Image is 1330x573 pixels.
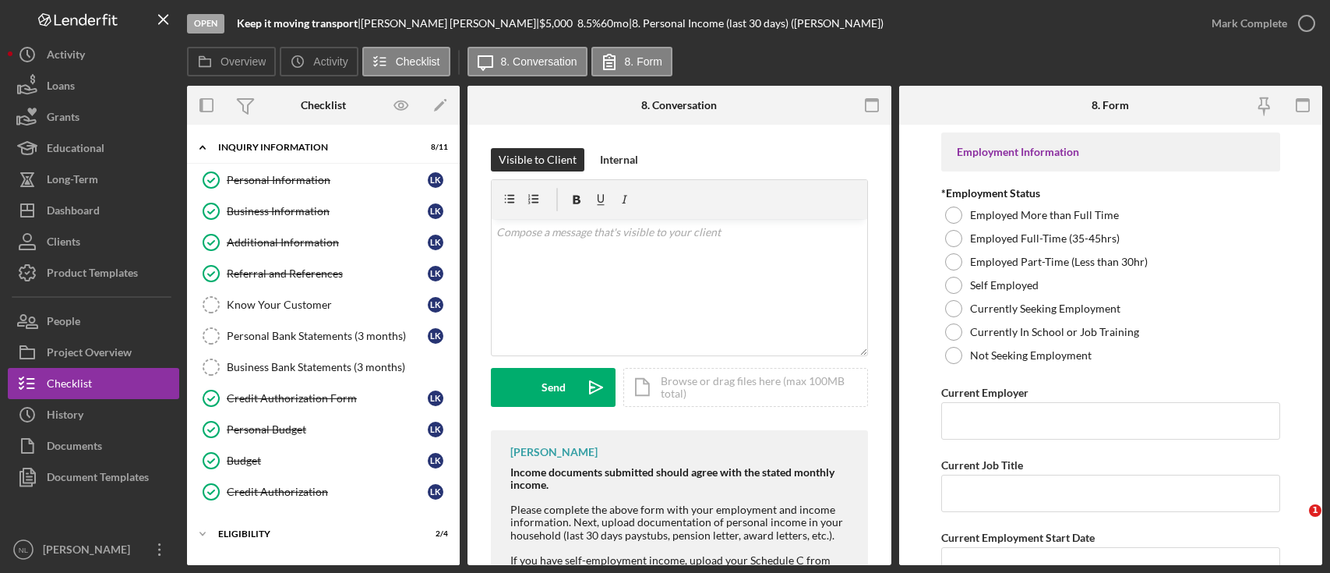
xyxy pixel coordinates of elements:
div: L K [428,328,443,344]
div: L K [428,235,443,250]
div: Internal [600,148,638,172]
button: NL[PERSON_NAME] [8,534,179,565]
div: Credit Authorization Form [227,392,428,405]
div: Documents [47,430,102,465]
a: Referral and ReferencesLK [195,258,452,289]
a: Business InformationLK [195,196,452,227]
div: $5,000 [539,17,577,30]
div: [PERSON_NAME] [39,534,140,569]
div: 8. Conversation [641,99,717,111]
div: Loans [47,70,75,105]
a: Credit Authorization FormLK [195,383,452,414]
div: Checklist [47,368,92,403]
label: Current Employer [941,386,1028,399]
text: NL [19,546,29,554]
div: L K [428,266,443,281]
label: Activity [313,55,347,68]
a: BudgetLK [195,445,452,476]
label: Currently Seeking Employment [970,302,1120,315]
button: Overview [187,47,276,76]
a: Additional InformationLK [195,227,452,258]
label: Employed More than Full Time [970,209,1119,221]
div: Project Overview [47,337,132,372]
iframe: Intercom live chat [1277,504,1314,542]
div: Budget [227,455,428,467]
a: Business Bank Statements (3 months) [195,352,452,383]
div: L K [428,297,443,313]
label: Checklist [396,55,440,68]
label: Current Job Title [941,458,1023,472]
div: Personal Bank Statements (3 months) [227,330,428,342]
button: Activity [280,47,358,76]
button: Educational [8,133,179,164]
div: Visible to Client [499,148,577,172]
div: Business Information [227,205,428,218]
button: Send [491,368,616,407]
b: Keep it moving transport [237,16,358,30]
button: Checklist [8,368,179,399]
div: Checklist [301,99,346,111]
div: L K [428,172,443,188]
button: 8. Form [591,47,672,76]
button: Long-Term [8,164,179,195]
button: Documents [8,430,179,462]
button: Project Overview [8,337,179,368]
button: Clients [8,226,179,257]
label: Self Employed [970,279,1039,292]
label: 8. Form [625,55,662,68]
div: History [47,399,83,434]
label: Not Seeking Employment [970,349,1092,362]
div: Personal Budget [227,423,428,436]
button: Product Templates [8,257,179,288]
div: Know Your Customer [227,299,428,311]
div: Product Templates [47,257,138,292]
div: L K [428,422,443,437]
label: 8. Conversation [501,55,577,68]
div: Long-Term [47,164,98,199]
div: Activity [47,39,85,74]
div: Grants [47,101,79,136]
div: Send [542,368,566,407]
button: Internal [592,148,646,172]
div: | [237,17,361,30]
button: History [8,399,179,430]
div: [PERSON_NAME] [510,446,598,458]
div: 60 mo [601,17,629,30]
label: Employed Part-Time (Less than 30hr) [970,256,1148,268]
div: 8 / 11 [420,143,448,152]
button: Visible to Client [491,148,584,172]
label: Currently In School or Job Training [970,326,1139,338]
div: 8. Form [1092,99,1129,111]
button: Grants [8,101,179,133]
div: Mark Complete [1212,8,1287,39]
button: 8. Conversation [467,47,587,76]
div: Open [187,14,224,34]
button: Checklist [362,47,450,76]
button: Document Templates [8,462,179,493]
div: Credit Authorization [227,486,428,498]
a: Credit AuthorizationLK [195,476,452,508]
strong: Income documents submitted should agree with the stated monthly income. [510,465,834,491]
a: Personal BudgetLK [195,414,452,445]
div: Document Templates [47,462,149,497]
div: Additional Information [227,236,428,249]
button: Loans [8,70,179,101]
div: [PERSON_NAME] [PERSON_NAME] | [361,17,539,30]
div: Business Bank Statements (3 months) [227,361,451,373]
div: People [47,306,80,341]
div: L K [428,391,443,406]
div: L K [428,453,443,469]
a: People [8,306,179,337]
label: Overview [220,55,266,68]
button: Dashboard [8,195,179,226]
